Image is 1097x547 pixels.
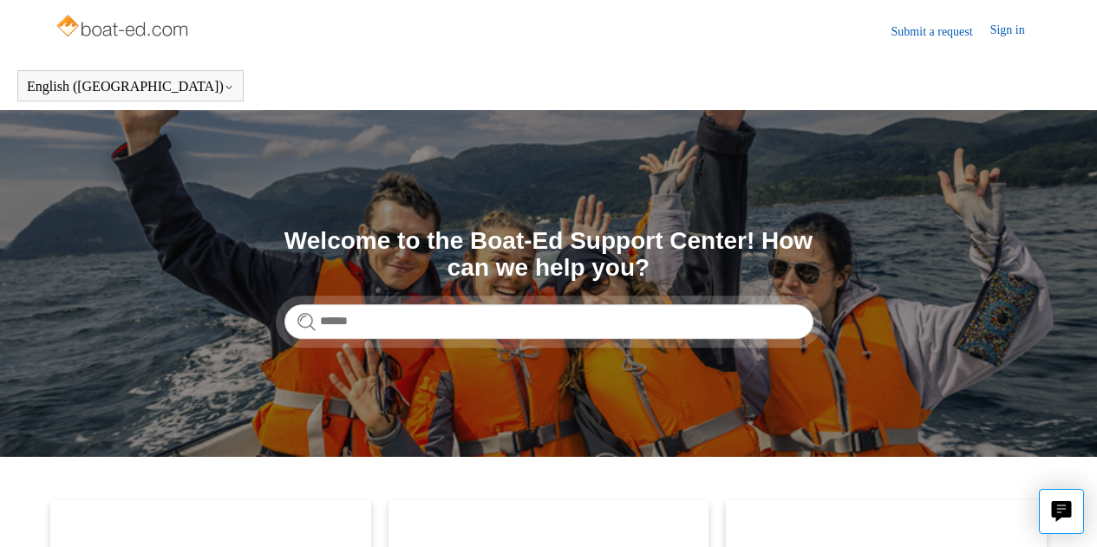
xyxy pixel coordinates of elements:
[891,23,990,41] a: Submit a request
[284,304,813,339] input: Search
[55,10,193,45] img: Boat-Ed Help Center home page
[27,79,234,94] button: English ([GEOGRAPHIC_DATA])
[990,21,1042,42] a: Sign in
[1039,489,1084,534] button: Live chat
[284,228,813,282] h1: Welcome to the Boat-Ed Support Center! How can we help you?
